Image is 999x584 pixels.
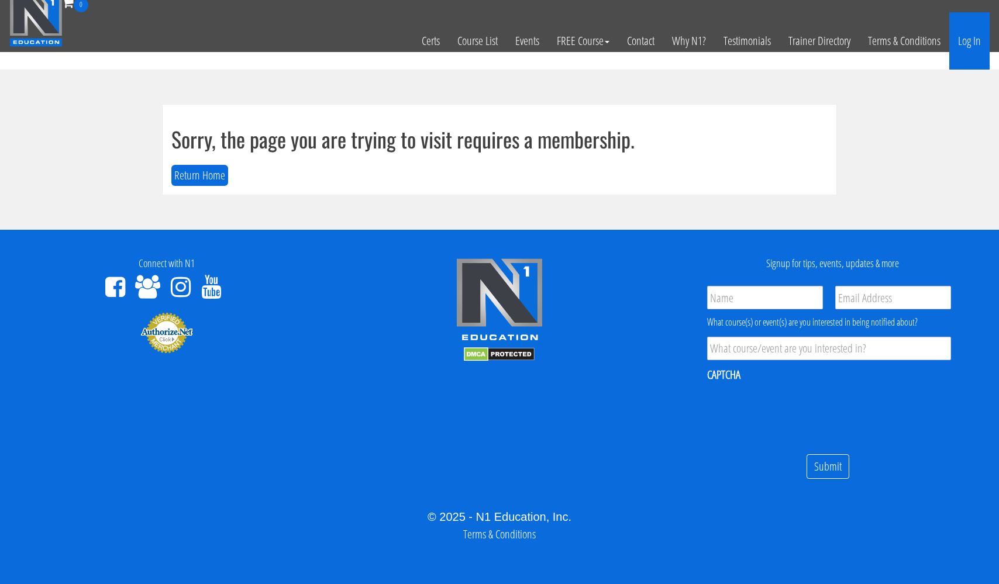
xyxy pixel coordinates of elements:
[835,286,951,309] input: Email Address
[449,12,507,70] a: Course List
[171,165,228,186] button: Return Home
[949,12,990,70] a: Log In
[456,258,543,344] img: n1-edu-logo
[675,258,990,269] h4: Signup for tips, events, updates & more
[707,315,951,329] div: What course(s) or event(s) are you interested in being notified about?
[413,12,449,70] a: Certs
[715,12,780,70] a: Testimonials
[707,367,740,382] label: CAPTCHA
[780,12,859,70] a: Trainer Directory
[464,347,535,361] img: DMCA.com Protection Status
[9,508,990,526] div: © 2025 - N1 Education, Inc.
[707,390,885,436] iframe: reCAPTCHA
[859,12,949,70] a: Terms & Conditions
[171,127,828,151] h1: Sorry, the page you are trying to visit requires a membership.
[663,12,715,70] a: Why N1?
[707,337,951,360] input: What course/event are you interested in?
[807,454,849,479] input: Submit
[9,258,324,269] h4: Connect with N1
[463,526,536,542] a: Terms & Conditions
[548,12,618,70] a: FREE Course
[140,312,193,354] img: Authorize.Net Merchant - Click to Verify
[507,12,548,70] a: Events
[618,12,663,70] a: Contact
[707,286,823,309] input: Name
